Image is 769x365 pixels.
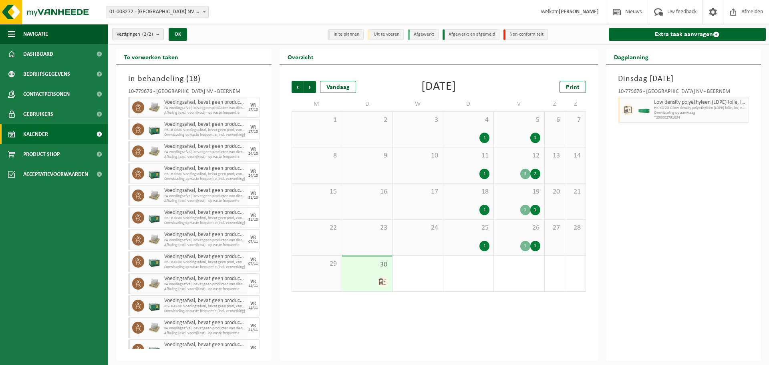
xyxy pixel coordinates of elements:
[447,224,489,232] span: 25
[164,326,246,331] span: PA voedingsafval, bevat geen producten van dierlijke oorspr,
[164,143,246,150] span: Voedingsafval, bevat geen producten van dierlijke oorsprong, gemengde verpakking (exclusief glas)
[250,257,256,262] div: VR
[23,104,53,124] span: Gebruikers
[164,238,246,243] span: PA voedingsafval, bevat geen producten van dierlijke oorspr,
[479,205,489,215] div: 1
[250,191,256,196] div: VR
[397,116,439,125] span: 3
[250,103,256,108] div: VR
[164,320,246,326] span: Voedingsafval, bevat geen producten van dierlijke oorsprong, gemengde verpakking (exclusief glas)
[164,165,246,172] span: Voedingsafval, bevat geen producten van dierlijke oorsprong, gemengde verpakking (exclusief glas)
[250,279,256,284] div: VR
[164,150,246,155] span: PA voedingsafval, bevat geen producten van dierlijke oorspr,
[559,9,599,15] strong: [PERSON_NAME]
[346,116,388,125] span: 2
[654,99,747,106] span: Low density polyethyleen (LDPE) folie, los, naturel/gekleurd (80/20)
[248,284,258,288] div: 14/11
[164,155,246,159] span: Afhaling (excl. voorrijkost) - op vaste frequentie
[164,210,246,216] span: Voedingsafval, bevat geen producten van dierlijke oorsprong, gemengde verpakking (exclusief glas)
[116,49,186,65] h2: Te verwerken taken
[296,260,338,268] span: 29
[654,111,747,115] span: Omwisseling op aanvraag
[164,188,246,194] span: Voedingsafval, bevat geen producten van dierlijke oorsprong, gemengde verpakking (exclusief glas)
[296,188,338,196] span: 15
[560,81,586,93] a: Print
[164,121,246,128] span: Voedingsafval, bevat geen producten van dierlijke oorsprong, gemengde verpakking (exclusief glas)
[618,89,749,97] div: 10-779676 - [GEOGRAPHIC_DATA] NV - BEERNEM
[530,205,540,215] div: 1
[23,84,70,104] span: Contactpersonen
[566,84,580,91] span: Print
[148,145,160,157] img: LP-PA-00000-WDN-11
[164,172,246,177] span: PB-LB-0680 Voedingsafval, bevat geen prod, van dierl oorspr
[549,116,561,125] span: 6
[346,260,388,269] span: 30
[250,213,256,218] div: VR
[117,28,153,40] span: Vestigingen
[164,99,246,106] span: Voedingsafval, bevat geen producten van dierlijke oorsprong, gemengde verpakking (exclusief glas)
[164,216,246,221] span: PB-LB-0680 Voedingsafval, bevat geen prod, van dierl oorspr
[164,194,246,199] span: PA voedingsafval, bevat geen producten van dierlijke oorspr,
[250,235,256,240] div: VR
[164,309,246,314] span: Omwisseling op vaste frequentie (incl. verwerking)
[280,49,322,65] h2: Overzicht
[148,234,160,246] img: LP-PA-00000-WDN-11
[164,298,246,304] span: Voedingsafval, bevat geen producten van dierlijke oorsprong, gemengde verpakking (exclusief glas)
[164,111,246,115] span: Afhaling (excl. voorrijkost) - op vaste frequentie
[164,254,246,260] span: Voedingsafval, bevat geen producten van dierlijke oorsprong, gemengde verpakking (exclusief glas)
[421,81,456,93] div: [DATE]
[530,241,540,251] div: 1
[545,97,565,111] td: Z
[328,29,364,40] li: In te plannen
[342,97,393,111] td: D
[106,6,209,18] span: 01-003272 - BELGOSUC NV - BEERNEM
[397,151,439,160] span: 10
[23,64,70,84] span: Bedrijfsgegevens
[320,81,356,93] div: Vandaag
[569,188,581,196] span: 21
[569,224,581,232] span: 28
[250,323,256,328] div: VR
[397,224,439,232] span: 24
[520,205,530,215] div: 1
[654,106,747,111] span: HK-XC-20-G low density polyethyleen (LDPE) folie, los, nat/g
[292,81,304,93] span: Vorige
[296,116,338,125] span: 1
[248,108,258,112] div: 17/10
[549,151,561,160] span: 13
[164,342,246,348] span: Voedingsafval, bevat geen producten van dierlijke oorsprong, gemengde verpakking (exclusief glas)
[565,97,586,111] td: Z
[248,174,258,178] div: 24/10
[569,151,581,160] span: 14
[23,44,53,64] span: Dashboard
[250,147,256,152] div: VR
[447,151,489,160] span: 11
[494,97,544,111] td: V
[368,29,404,40] li: Uit te voeren
[250,345,256,350] div: VR
[606,49,656,65] h2: Dagplanning
[148,278,160,290] img: LP-PA-00000-WDN-11
[520,169,530,179] div: 3
[164,199,246,204] span: Afhaling (excl. voorrijkost) - op vaste frequentie
[447,188,489,196] span: 18
[106,6,208,18] span: 01-003272 - BELGOSUC NV - BEERNEM
[164,106,246,111] span: PA voedingsafval, bevat geen producten van dierlijke oorspr,
[128,73,260,85] h3: In behandeling ( )
[164,232,246,238] span: Voedingsafval, bevat geen producten van dierlijke oorsprong, gemengde verpakking (exclusief glas)
[142,32,153,37] count: (2/2)
[346,151,388,160] span: 9
[164,348,246,353] span: PB-LB-0680 Voedingsafval, bevat geen prod, van dierl oorspr
[248,218,258,222] div: 31/10
[443,97,494,111] td: D
[164,260,246,265] span: PB-LB-0680 Voedingsafval, bevat geen prod, van dierl oorspr
[250,301,256,306] div: VR
[498,151,540,160] span: 12
[479,133,489,143] div: 1
[250,169,256,174] div: VR
[346,188,388,196] span: 16
[296,224,338,232] span: 22
[23,144,60,164] span: Product Shop
[164,265,246,270] span: Omwisseling op vaste frequentie (incl. verwerking)
[148,322,160,334] img: LP-PA-00000-WDN-11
